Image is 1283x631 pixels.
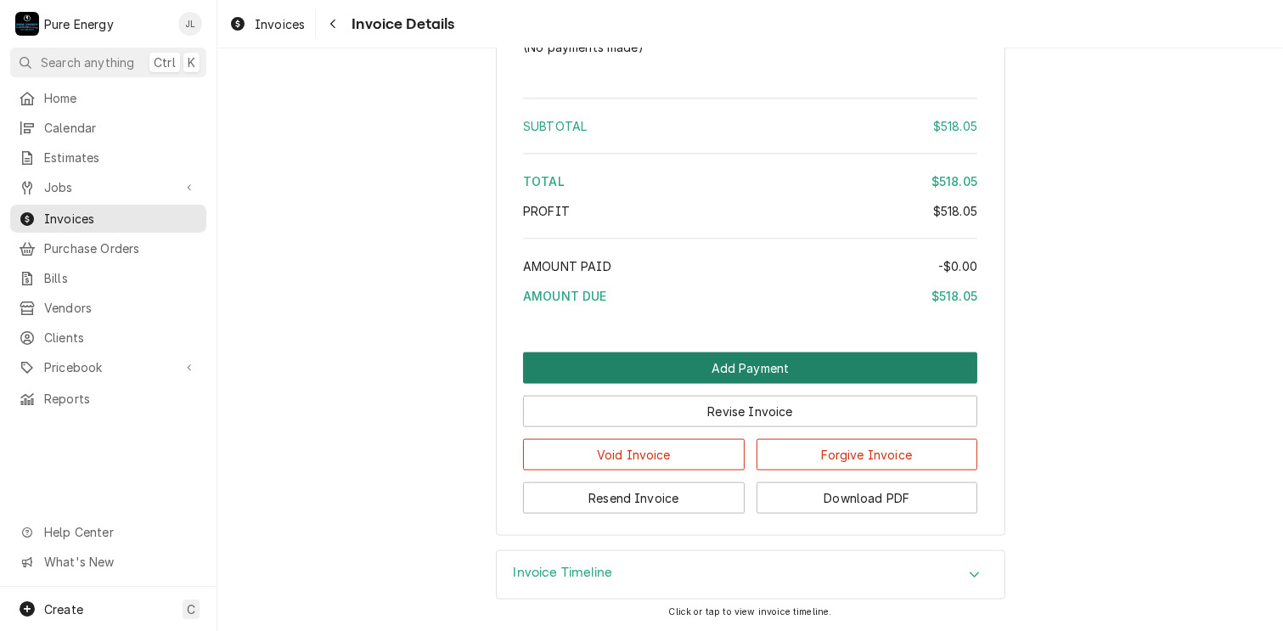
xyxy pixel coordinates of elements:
div: Profit [523,202,977,220]
span: C [187,600,195,618]
span: Invoice Details [346,13,454,36]
div: Button Group Row [523,427,977,470]
div: Amount Summary [523,92,977,317]
a: Vendors [10,294,206,322]
span: Clients [44,329,198,346]
div: Button Group Row [523,352,977,384]
div: Total [523,172,977,190]
span: Invoices [255,15,305,33]
a: Bills [10,264,206,292]
a: Home [10,84,206,112]
a: Go to Pricebook [10,353,206,381]
span: What's New [44,553,196,571]
div: Button Group Row [523,470,977,514]
a: Calendar [10,114,206,142]
button: Revise Invoice [523,396,977,427]
span: Jobs [44,178,172,196]
div: James Linnenkamp's Avatar [178,12,202,36]
button: Accordion Details Expand Trigger [497,551,1004,599]
div: -$0.00 [938,257,977,275]
span: Pricebook [44,358,172,376]
a: Invoices [10,205,206,233]
span: Ctrl [154,54,176,71]
span: Help Center [44,523,196,541]
a: Estimates [10,144,206,172]
span: Profit [523,204,570,218]
div: $518.05 [931,287,977,305]
a: Clients [10,324,206,352]
span: Amount Due [523,289,607,303]
div: P [15,12,39,36]
button: Navigate back [319,10,346,37]
span: Home [44,89,198,107]
span: Click or tap to view invoice timeline. [668,606,831,617]
span: Amount Paid [523,259,611,273]
span: Total [523,174,565,189]
div: Pure Energy's Avatar [15,12,39,36]
span: Estimates [44,149,198,166]
div: Pure Energy [44,15,114,33]
button: Download PDF [757,482,978,514]
div: Subtotal [523,117,977,135]
a: Invoices [222,10,312,38]
button: Void Invoice [523,439,745,470]
button: Add Payment [523,352,977,384]
span: Search anything [41,54,134,71]
button: Search anythingCtrlK [10,48,206,77]
div: Accordion Header [497,551,1004,599]
button: Forgive Invoice [757,439,978,470]
div: Amount Due [523,287,977,305]
span: Create [44,602,83,617]
span: Purchase Orders [44,239,198,257]
button: Resend Invoice [523,482,745,514]
div: Invoice Timeline [496,550,1005,600]
a: Reports [10,385,206,413]
a: Go to Help Center [10,518,206,546]
div: $518.05 [933,117,977,135]
a: Purchase Orders [10,234,206,262]
span: K [188,54,195,71]
span: Invoices [44,210,198,228]
a: Go to What's New [10,548,206,576]
span: Calendar [44,119,198,137]
span: Subtotal [523,119,587,133]
div: $518.05 [933,202,977,220]
div: Button Group [523,352,977,514]
span: Vendors [44,299,198,317]
span: Bills [44,269,198,287]
div: Button Group Row [523,384,977,427]
h3: Invoice Timeline [514,565,613,581]
span: Reports [44,390,198,408]
div: Amount Paid [523,257,977,275]
div: JL [178,12,202,36]
div: $518.05 [931,172,977,190]
a: Go to Jobs [10,173,206,201]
